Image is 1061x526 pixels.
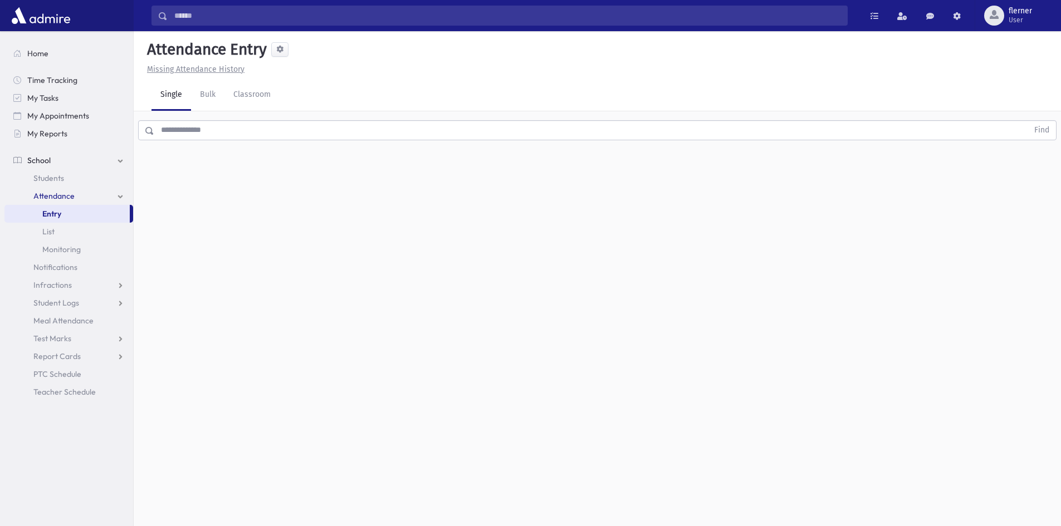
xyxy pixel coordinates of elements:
a: Meal Attendance [4,312,133,330]
a: List [4,223,133,240]
span: My Appointments [27,111,89,121]
span: Teacher Schedule [33,387,96,397]
a: Missing Attendance History [143,65,245,74]
img: AdmirePro [9,4,73,27]
span: Entry [42,209,61,219]
a: PTC Schedule [4,365,133,383]
input: Search [168,6,847,26]
span: Home [27,48,48,58]
a: Time Tracking [4,71,133,89]
span: Monitoring [42,244,81,254]
span: User [1009,16,1032,24]
span: PTC Schedule [33,369,81,379]
a: Infractions [4,276,133,294]
a: My Tasks [4,89,133,107]
a: Monitoring [4,240,133,258]
span: Report Cards [33,351,81,361]
a: My Appointments [4,107,133,125]
a: Home [4,45,133,62]
a: Student Logs [4,294,133,312]
span: Time Tracking [27,75,77,85]
span: Students [33,173,64,183]
span: My Tasks [27,93,58,103]
span: Notifications [33,262,77,272]
span: Meal Attendance [33,316,94,326]
button: Find [1028,121,1056,140]
span: My Reports [27,129,67,139]
span: School [27,155,51,165]
u: Missing Attendance History [147,65,245,74]
span: flerner [1009,7,1032,16]
a: Classroom [224,80,280,111]
span: Attendance [33,191,75,201]
a: My Reports [4,125,133,142]
a: Report Cards [4,347,133,365]
span: Test Marks [33,333,71,343]
a: Test Marks [4,330,133,347]
a: Students [4,169,133,187]
a: School [4,151,133,169]
a: Notifications [4,258,133,276]
a: Teacher Schedule [4,383,133,401]
a: Attendance [4,187,133,205]
a: Single [151,80,191,111]
h5: Attendance Entry [143,40,267,59]
a: Bulk [191,80,224,111]
span: Infractions [33,280,72,290]
span: Student Logs [33,298,79,308]
a: Entry [4,205,130,223]
span: List [42,227,55,237]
